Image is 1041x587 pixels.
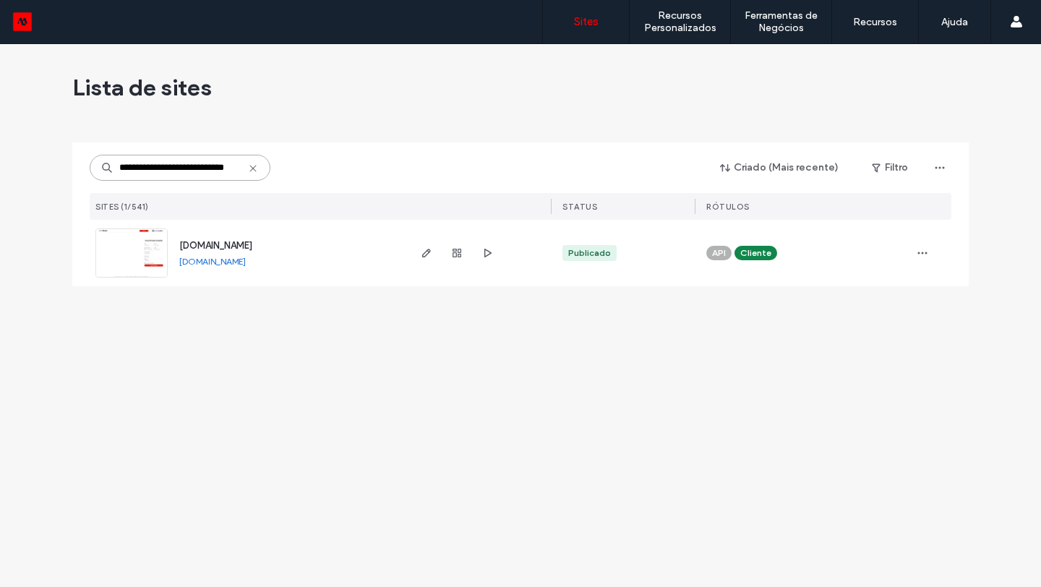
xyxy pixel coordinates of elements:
[731,9,831,34] label: Ferramentas de Negócios
[857,156,922,179] button: Filtro
[568,247,611,260] div: Publicado
[708,156,852,179] button: Criado (Mais recente)
[941,16,968,28] label: Ajuda
[712,247,726,260] span: API
[740,247,771,260] span: Cliente
[706,202,750,212] span: Rótulos
[33,10,69,23] span: Ajuda
[630,9,730,34] label: Recursos Personalizados
[562,202,597,212] span: STATUS
[179,256,246,267] a: [DOMAIN_NAME]
[179,240,252,251] a: [DOMAIN_NAME]
[72,73,212,102] span: Lista de sites
[853,16,897,28] label: Recursos
[95,202,149,212] span: Sites (1/541)
[574,15,599,28] label: Sites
